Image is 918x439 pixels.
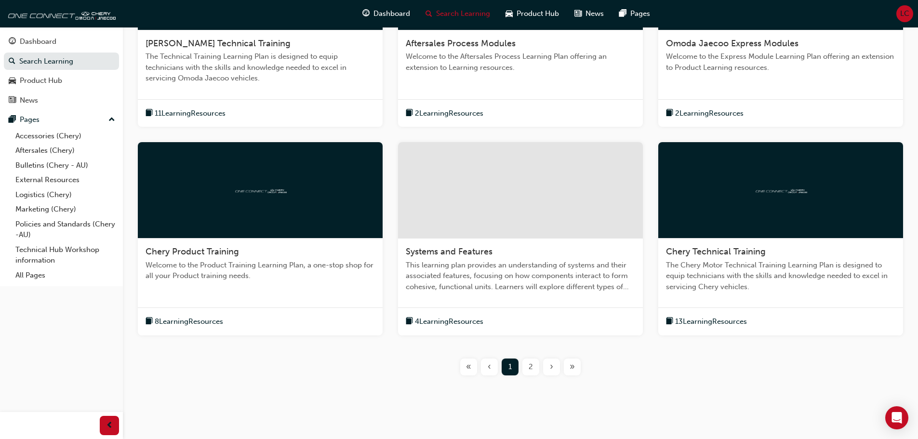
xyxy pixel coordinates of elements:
span: Pages [630,8,650,19]
span: news-icon [9,96,16,105]
button: LC [896,5,913,22]
img: oneconnect [234,186,287,195]
span: prev-icon [106,420,113,432]
span: The Chery Motor Technical Training Learning Plan is designed to equip technicians with the skills... [666,260,895,293]
span: News [585,8,604,19]
button: Page 1 [500,359,520,375]
button: DashboardSearch LearningProduct HubNews [4,31,119,111]
a: All Pages [12,268,119,283]
a: Accessories (Chery) [12,129,119,144]
span: ‹ [488,361,491,372]
button: book-icon13LearningResources [666,316,747,328]
span: book-icon [146,107,153,120]
img: oneconnect [754,186,807,195]
span: Chery Product Training [146,246,239,257]
span: book-icon [146,316,153,328]
a: Search Learning [4,53,119,70]
img: oneconnect [5,4,116,23]
span: Chery Technical Training [666,246,766,257]
span: book-icon [666,107,673,120]
span: pages-icon [619,8,626,20]
a: car-iconProduct Hub [498,4,567,24]
a: guage-iconDashboard [355,4,418,24]
span: news-icon [574,8,582,20]
span: book-icon [406,316,413,328]
span: Systems and Features [406,246,492,257]
a: Policies and Standards (Chery -AU) [12,217,119,242]
button: Previous page [479,359,500,375]
button: book-icon8LearningResources [146,316,223,328]
span: book-icon [666,316,673,328]
div: News [20,95,38,106]
span: Welcome to the Product Training Learning Plan, a one-stop shop for all your Product training needs. [146,260,375,281]
div: Dashboard [20,36,56,47]
span: This learning plan provides an understanding of systems and their associated features, focusing o... [406,260,635,293]
span: car-icon [9,77,16,85]
span: 2 Learning Resources [675,108,744,119]
span: guage-icon [9,38,16,46]
span: 1 [508,361,512,372]
a: pages-iconPages [612,4,658,24]
a: oneconnectChery Product TrainingWelcome to the Product Training Learning Plan, a one-stop shop fo... [138,142,383,335]
button: Pages [4,111,119,129]
a: News [4,92,119,109]
span: Aftersales Process Modules [406,38,516,49]
span: guage-icon [362,8,370,20]
span: 11 Learning Resources [155,108,226,119]
button: First page [458,359,479,375]
span: 4 Learning Resources [415,316,483,327]
span: « [466,361,471,372]
span: Product Hub [517,8,559,19]
span: car-icon [506,8,513,20]
div: Open Intercom Messenger [885,406,908,429]
a: Product Hub [4,72,119,90]
span: LC [900,8,909,19]
a: External Resources [12,173,119,187]
span: Search Learning [436,8,490,19]
a: Systems and FeaturesThis learning plan provides an understanding of systems and their associated ... [398,142,643,335]
button: book-icon11LearningResources [146,107,226,120]
span: up-icon [108,114,115,126]
a: Marketing (Chery) [12,202,119,217]
a: Bulletins (Chery - AU) [12,158,119,173]
span: [PERSON_NAME] Technical Training [146,38,291,49]
div: Pages [20,114,40,125]
a: news-iconNews [567,4,612,24]
span: 2 [529,361,533,372]
span: 2 Learning Resources [415,108,483,119]
a: Logistics (Chery) [12,187,119,202]
span: The Technical Training Learning Plan is designed to equip technicians with the skills and knowled... [146,51,375,84]
button: Next page [541,359,562,375]
button: book-icon4LearningResources [406,316,483,328]
span: Omoda Jaecoo Express Modules [666,38,798,49]
button: book-icon2LearningResources [666,107,744,120]
span: 8 Learning Resources [155,316,223,327]
span: Welcome to the Aftersales Process Learning Plan offering an extension to Learning resources. [406,51,635,73]
span: 13 Learning Resources [675,316,747,327]
button: Last page [562,359,583,375]
span: search-icon [9,57,15,66]
button: book-icon2LearningResources [406,107,483,120]
a: Technical Hub Workshop information [12,242,119,268]
a: Aftersales (Chery) [12,143,119,158]
a: Dashboard [4,33,119,51]
span: Dashboard [373,8,410,19]
button: Page 2 [520,359,541,375]
div: Product Hub [20,75,62,86]
a: search-iconSearch Learning [418,4,498,24]
span: › [550,361,553,372]
span: Welcome to the Express Module Learning Plan offering an extension to Product Learning resources. [666,51,895,73]
span: search-icon [426,8,432,20]
span: pages-icon [9,116,16,124]
span: book-icon [406,107,413,120]
span: » [570,361,575,372]
a: oneconnectChery Technical TrainingThe Chery Motor Technical Training Learning Plan is designed to... [658,142,903,335]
